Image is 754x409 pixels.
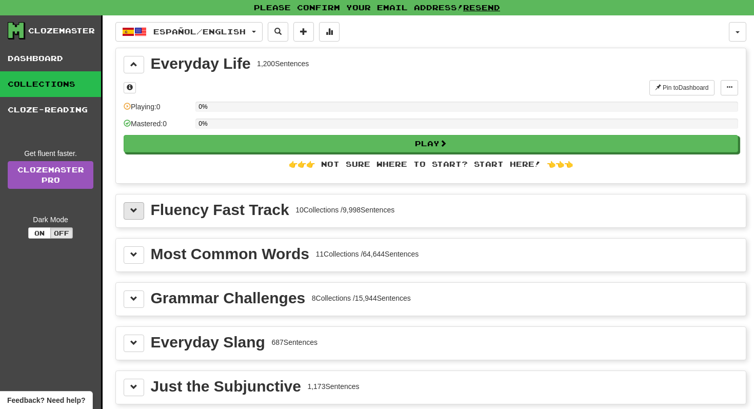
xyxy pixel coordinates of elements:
div: 8 Collections / 15,944 Sentences [312,293,411,303]
div: Get fluent faster. [8,148,93,159]
div: 11 Collections / 64,644 Sentences [315,249,419,259]
a: Resend [463,3,500,12]
button: More stats [319,22,340,42]
div: Just the Subjunctive [151,379,301,394]
button: Play [124,135,738,152]
button: Off [50,227,73,239]
div: Dark Mode [8,215,93,225]
span: Español / English [153,27,246,36]
div: Most Common Words [151,246,309,262]
div: Fluency Fast Track [151,202,289,218]
div: 👉👉👉 Not sure where to start? Start here! 👈👈👈 [124,159,738,169]
button: Search sentences [268,22,288,42]
div: 10 Collections / 9,998 Sentences [295,205,394,215]
span: Open feedback widget [7,395,85,405]
div: Everyday Slang [151,335,265,350]
button: Pin toDashboard [649,80,715,95]
button: Add sentence to collection [293,22,314,42]
button: On [28,227,51,239]
div: 1,173 Sentences [307,381,359,392]
div: Mastered: 0 [124,119,190,135]
div: Clozemaster [28,26,95,36]
div: Grammar Challenges [151,290,306,306]
div: 1,200 Sentences [257,59,309,69]
div: Playing: 0 [124,102,190,119]
div: 687 Sentences [271,337,318,347]
button: Español/English [115,22,263,42]
a: ClozemasterPro [8,161,93,189]
div: Everyday Life [151,56,251,71]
